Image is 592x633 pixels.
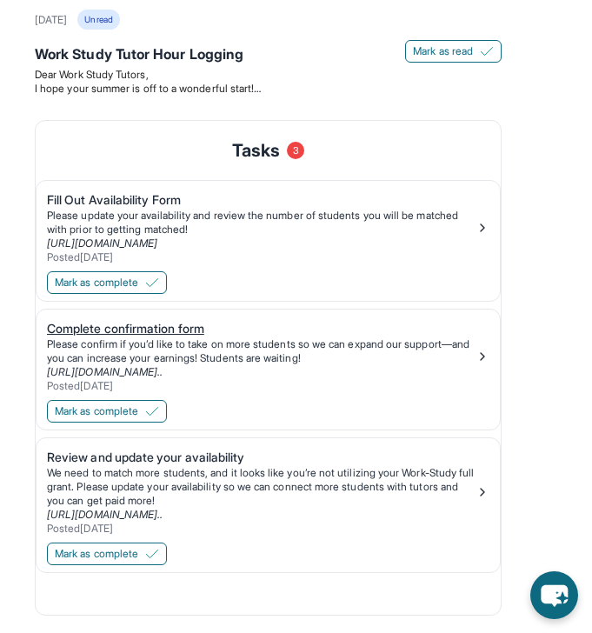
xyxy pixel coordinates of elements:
[47,400,167,423] button: Mark as complete
[287,142,304,159] span: 3
[47,191,476,209] div: Fill Out Availability Form
[47,365,163,378] a: [URL][DOMAIN_NAME]..
[480,44,494,58] img: Mark as read
[145,404,159,418] img: Mark as complete
[55,404,138,418] span: Mark as complete
[55,547,138,561] span: Mark as complete
[47,271,167,294] button: Mark as complete
[35,68,149,81] span: Dear Work Study Tutors,
[37,181,500,268] a: Fill Out Availability FormPlease update your availability and review the number of students you w...
[47,209,476,237] div: Please update your availability and review the number of students you will be matched with prior ...
[530,571,578,619] button: chat-button
[47,337,476,365] div: Please confirm if you’d like to take on more students so we can expand our support—and you can in...
[37,310,500,396] a: Complete confirmation formPlease confirm if you’d like to take on more students so we can expand ...
[47,379,476,393] div: Posted [DATE]
[145,276,159,290] img: Mark as complete
[55,276,138,290] span: Mark as complete
[47,543,167,565] button: Mark as complete
[413,44,473,58] span: Mark as read
[77,10,119,30] div: Unread
[47,522,476,536] div: Posted [DATE]
[47,250,476,264] div: Posted [DATE]
[232,138,280,163] span: Tasks
[37,438,500,539] a: Review and update your availabilityWe need to match more students, and it looks like you’re not u...
[405,40,502,63] button: Mark as read
[47,449,476,466] div: Review and update your availability
[35,13,67,27] div: [DATE]
[35,82,261,95] span: I hope your summer is off to a wonderful start!
[47,466,476,508] div: We need to match more students, and it looks like you’re not utilizing your Work-Study full grant...
[145,547,159,561] img: Mark as complete
[47,508,163,521] a: [URL][DOMAIN_NAME]..
[35,43,502,68] div: Work Study Tutor Hour Logging
[47,237,157,250] a: [URL][DOMAIN_NAME]
[47,320,476,337] div: Complete confirmation form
